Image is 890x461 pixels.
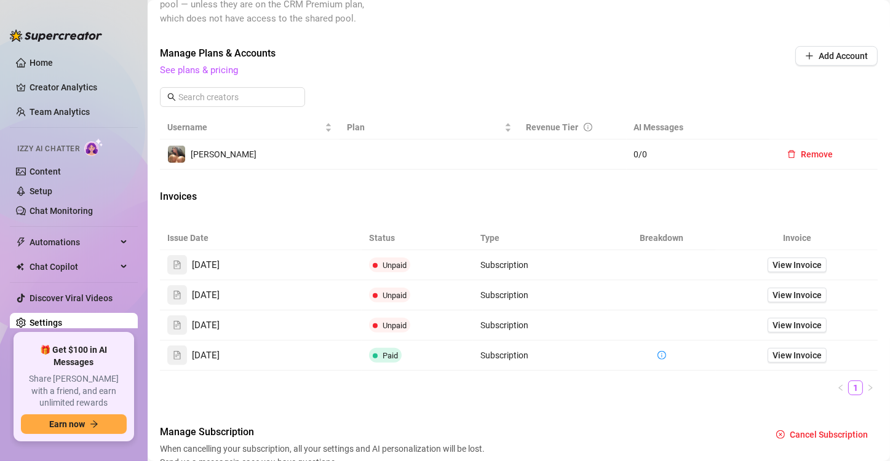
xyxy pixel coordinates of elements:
input: Search creators [178,90,288,104]
span: left [837,384,844,392]
span: file-text [173,291,181,299]
span: Cancel Subscription [790,430,868,439]
a: Team Analytics [30,107,90,117]
img: Mina [168,146,185,163]
span: Paid [383,351,398,360]
span: Izzy AI Chatter [17,143,79,155]
span: file-text [173,351,181,360]
span: info-circle [658,351,666,360]
span: Subscription [480,290,528,300]
th: Type [473,226,608,250]
a: View Invoice [768,288,827,302]
span: file-text [173,261,181,269]
span: arrow-right [90,420,98,428]
th: Plan [340,116,519,140]
th: Breakdown [608,226,717,250]
span: Earn now [49,419,85,429]
span: [PERSON_NAME] [191,149,256,159]
span: search [167,93,176,101]
span: thunderbolt [16,237,26,247]
th: AI Messages [627,116,770,140]
span: Subscription [480,320,528,330]
span: Unpaid [383,261,407,270]
span: Subscription [480,260,528,270]
a: View Invoice [768,348,827,363]
span: 0 / 0 [634,148,763,161]
a: Chat Monitoring [30,206,93,216]
span: View Invoice [773,258,822,272]
span: info-circle [584,123,592,132]
span: Remove [801,149,833,159]
img: logo-BBDzfeDw.svg [10,30,102,42]
li: Previous Page [833,380,848,395]
span: plus [805,52,814,60]
a: View Invoice [768,258,827,272]
a: Discover Viral Videos [30,293,113,303]
span: Unpaid [383,291,407,300]
span: [DATE] [192,258,220,273]
span: Automations [30,232,117,252]
span: [DATE] [192,318,220,333]
button: Add Account [795,46,878,66]
span: Chat Copilot [30,257,117,277]
th: Username [160,116,340,140]
button: Cancel Subscription [766,425,878,444]
button: right [863,380,878,395]
span: Plan [347,120,502,134]
a: Setup [30,186,52,196]
li: 1 [848,380,863,395]
span: View Invoice [773,288,822,302]
span: delete [787,150,796,159]
span: [DATE] [192,288,220,303]
span: Revenue Tier [526,122,579,132]
span: Add Account [819,51,868,61]
a: View Invoice [768,318,827,333]
span: Share [PERSON_NAME] with a friend, and earn unlimited rewards [21,373,127,409]
li: Next Page [863,380,878,395]
th: Invoice [716,226,878,250]
th: Issue Date [160,226,362,250]
img: Chat Copilot [16,262,24,271]
a: 1 [849,381,862,395]
span: Invoices [160,189,367,204]
span: Unpaid [383,321,407,330]
span: Subscription [480,350,528,360]
span: Manage Plans & Accounts [160,46,712,61]
a: Settings [30,318,62,328]
button: left [833,380,848,395]
span: [DATE] [192,349,220,363]
a: See plans & pricing [160,65,238,76]
a: Home [30,58,53,68]
span: View Invoice [773,318,822,332]
span: Manage Subscription [160,425,488,439]
span: View Invoice [773,349,822,362]
button: Earn nowarrow-right [21,414,127,434]
span: close-circle [776,430,785,439]
img: AI Chatter [84,138,103,156]
span: 🎁 Get $100 in AI Messages [21,344,127,368]
a: Content [30,167,61,176]
span: right [867,384,874,392]
span: Username [167,120,322,134]
span: file-text [173,321,181,329]
a: Creator Analytics [30,77,128,97]
button: Remove [777,144,843,164]
th: Status [362,226,473,250]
